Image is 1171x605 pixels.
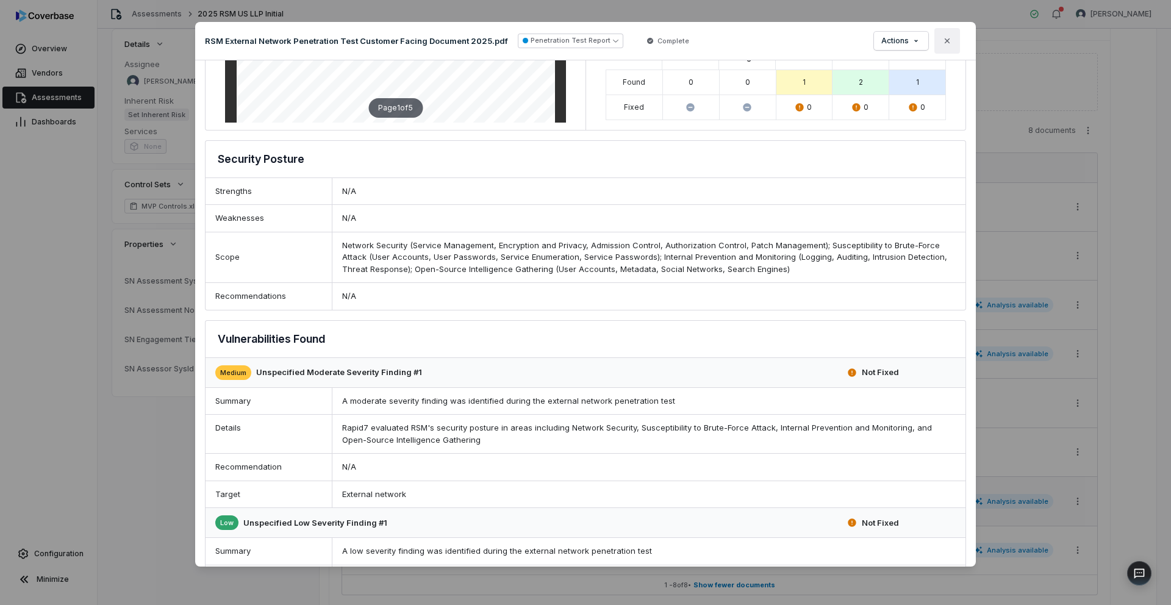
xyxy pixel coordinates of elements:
[243,515,387,530] div: Unspecified Low Severity Finding #1
[332,232,965,283] div: Network Security (Service Management, Encryption and Privacy, Admission Control, Authorization Co...
[862,517,899,529] p: Not Fixed
[332,178,965,205] div: N/A
[853,102,868,112] div: 0
[623,77,645,87] div: Found
[215,515,238,530] span: low
[206,178,332,205] div: Strengths
[518,34,623,48] button: Penetration Test Report
[874,32,928,50] button: Actions
[332,388,965,415] div: A moderate severity finding was identified during the external network penetration test
[256,365,422,380] div: Unspecified Moderate Severity Finding #1
[624,102,644,112] div: Fixed
[332,538,965,565] div: A low severity finding was identified during the external network penetration test
[206,283,332,310] div: Recommendations
[206,481,332,508] div: Target
[859,77,863,87] div: 2
[206,205,332,232] div: Weaknesses
[332,283,965,310] div: N/A
[881,36,909,46] span: Actions
[862,367,899,379] p: Not Fixed
[206,454,332,481] div: Recommendation
[909,102,925,112] div: 0
[916,77,919,87] div: 1
[218,151,304,168] h3: Security Posture
[332,415,965,453] div: Rapid7 evaluated RSM's security posture in areas including Network Security, Susceptibility to Br...
[745,77,750,87] div: 0
[803,77,806,87] div: 1
[332,565,965,604] div: Rapid7 evaluated RSM's security posture in areas including Network Security, Susceptibility to Br...
[206,565,332,604] div: Details
[206,538,332,565] div: Summary
[215,365,251,380] span: medium
[332,481,965,508] div: External network
[368,98,423,118] div: Page 1 of 5
[218,331,325,348] h3: Vulnerabilities Found
[332,205,965,232] div: N/A
[657,36,689,46] span: Complete
[206,388,332,415] div: Summary
[206,415,332,453] div: Details
[689,77,693,87] div: 0
[332,454,965,481] div: N/A
[206,232,332,283] div: Scope
[205,35,508,46] p: RSM External Network Penetration Test Customer Facing Document 2025.pdf
[796,102,812,112] div: 0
